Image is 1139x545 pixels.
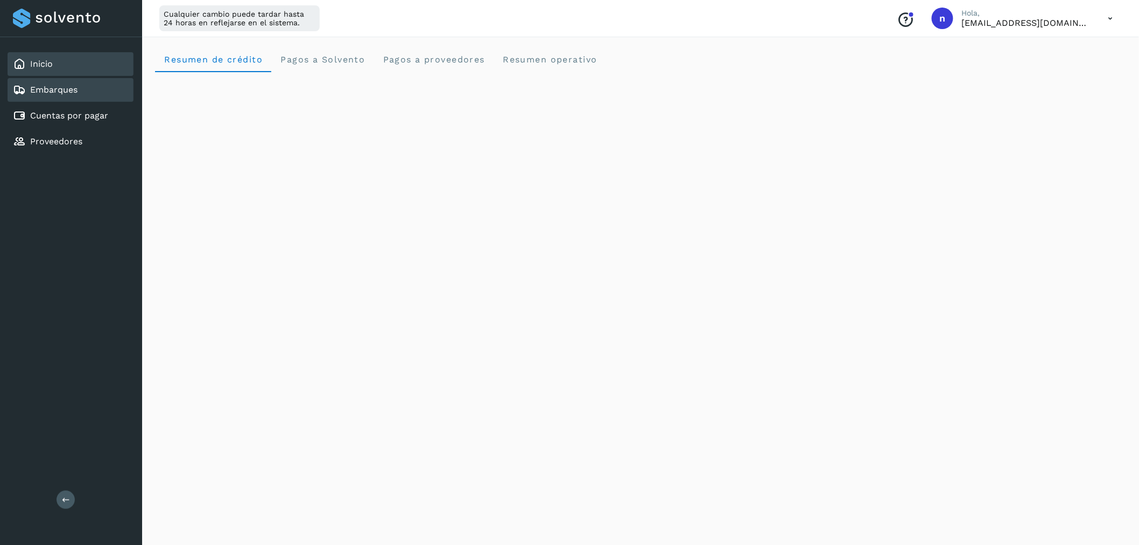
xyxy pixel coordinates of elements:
[30,136,82,146] a: Proveedores
[962,9,1091,18] p: Hola,
[8,78,133,102] div: Embarques
[164,54,263,65] span: Resumen de crédito
[30,59,53,69] a: Inicio
[8,104,133,128] div: Cuentas por pagar
[30,85,78,95] a: Embarques
[502,54,597,65] span: Resumen operativo
[382,54,485,65] span: Pagos a proveedores
[30,110,108,121] a: Cuentas por pagar
[159,5,320,31] div: Cualquier cambio puede tardar hasta 24 horas en reflejarse en el sistema.
[8,52,133,76] div: Inicio
[8,130,133,153] div: Proveedores
[962,18,1091,28] p: niagara+prod@solvento.mx
[280,54,365,65] span: Pagos a Solvento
